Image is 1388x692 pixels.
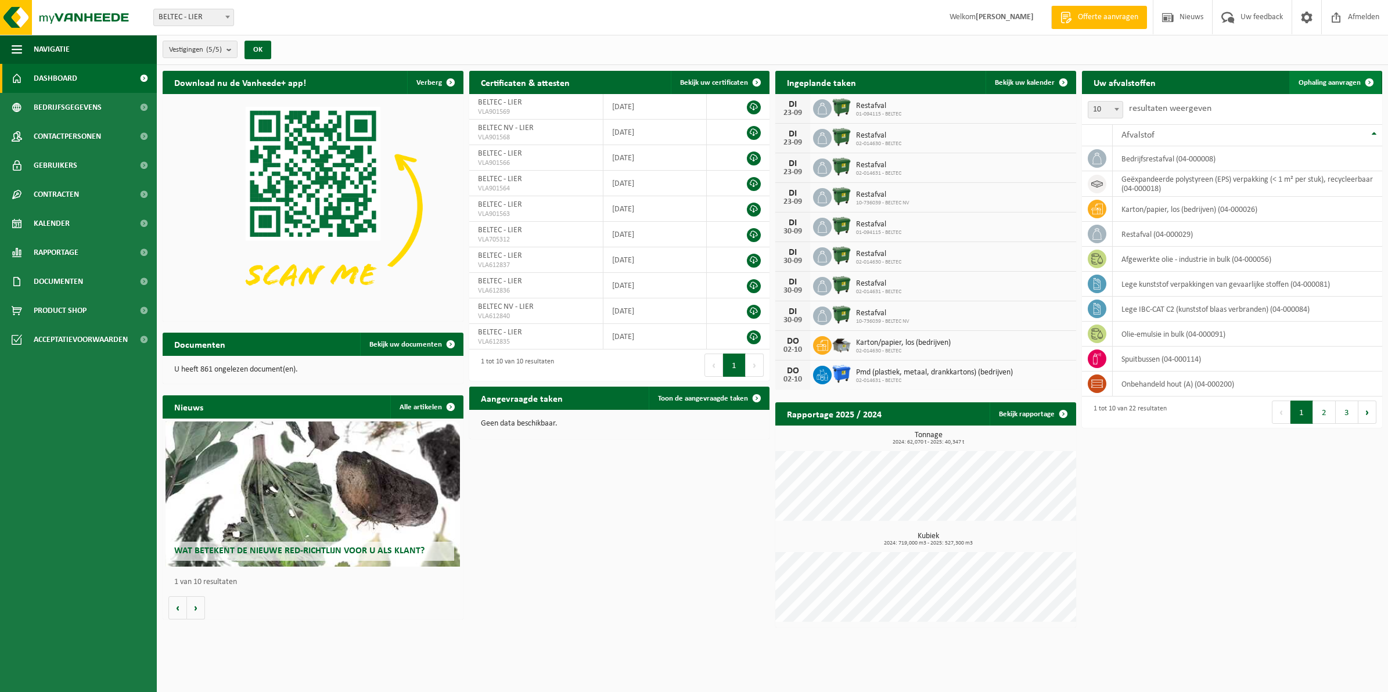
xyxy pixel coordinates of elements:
div: 23-09 [781,139,804,147]
img: WB-1100-HPE-GN-01 [832,127,851,147]
img: Download de VHEPlus App [163,94,463,319]
span: BELTEC - LIER [478,175,522,183]
td: lege IBC-CAT C2 (kunststof blaas verbranden) (04-000084) [1113,297,1382,322]
td: afgewerkte olie - industrie in bulk (04-000056) [1113,247,1382,272]
span: BELTEC - LIER [478,328,522,337]
div: 30-09 [781,287,804,295]
a: Wat betekent de nieuwe RED-richtlijn voor u als klant? [166,421,460,567]
div: DI [781,129,804,139]
span: Contracten [34,180,79,209]
div: 23-09 [781,168,804,176]
span: 02-014630 - BELTEC [856,259,901,266]
span: Restafval [856,309,909,318]
span: BELTEC - LIER [154,9,233,26]
div: DI [781,159,804,168]
td: [DATE] [603,171,706,196]
p: 1 van 10 resultaten [174,578,458,586]
div: DI [781,277,804,287]
td: [DATE] [603,222,706,247]
span: VLA901564 [478,184,595,193]
span: Navigatie [34,35,70,64]
td: [DATE] [603,298,706,324]
span: Kalender [34,209,70,238]
td: geëxpandeerde polystyreen (EPS) verpakking (< 1 m² per stuk), recycleerbaar (04-000018) [1113,171,1382,197]
h2: Download nu de Vanheede+ app! [163,71,318,93]
span: BELTEC - LIER [478,277,522,286]
button: Volgende [187,596,205,619]
div: DO [781,337,804,346]
div: 23-09 [781,109,804,117]
span: 2024: 719,000 m3 - 2025: 527,300 m3 [781,540,1076,546]
a: Bekijk uw certificaten [671,71,768,94]
td: restafval (04-000029) [1113,222,1382,247]
span: 10 [1088,102,1123,118]
span: Afvalstof [1121,131,1155,140]
span: VLA705312 [478,235,595,244]
button: 1 [723,354,746,377]
span: BELTEC - LIER [478,200,522,209]
button: 1 [1290,401,1313,424]
span: VLA901568 [478,133,595,142]
span: Bekijk uw certificaten [680,79,748,86]
a: Ophaling aanvragen [1289,71,1381,94]
a: Toon de aangevraagde taken [649,387,768,410]
img: WB-1100-HPE-GN-01 [832,216,851,236]
span: 02-014630 - BELTEC [856,140,901,147]
div: DO [781,366,804,376]
div: DI [781,100,804,109]
span: Dashboard [34,64,77,93]
h2: Nieuws [163,395,215,418]
td: [DATE] [603,120,706,145]
a: Bekijk uw kalender [986,71,1075,94]
span: 10-736039 - BELTEC NV [856,200,909,207]
span: Documenten [34,267,83,296]
h3: Kubiek [781,532,1076,546]
button: Vestigingen(5/5) [163,41,238,58]
div: 02-10 [781,346,804,354]
h2: Rapportage 2025 / 2024 [775,402,893,425]
h2: Ingeplande taken [775,71,868,93]
span: 10 [1088,101,1123,118]
div: 23-09 [781,198,804,206]
span: 02-014631 - BELTEC [856,377,1013,384]
span: 01-094115 - BELTEC [856,229,901,236]
div: DI [781,189,804,198]
img: WB-1100-HPE-GN-01 [832,186,851,206]
span: VLA612837 [478,261,595,270]
span: Restafval [856,279,901,289]
span: Verberg [416,79,442,86]
span: Rapportage [34,238,78,267]
img: WB-1100-HPE-GN-01 [832,157,851,176]
p: Geen data beschikbaar. [481,420,758,428]
button: 3 [1336,401,1358,424]
div: 1 tot 10 van 22 resultaten [1088,399,1167,425]
button: 2 [1313,401,1336,424]
span: VLA901563 [478,210,595,219]
a: Alle artikelen [390,395,462,419]
span: 01-094115 - BELTEC [856,111,901,118]
span: Restafval [856,161,901,170]
span: VLA901566 [478,158,595,168]
span: Restafval [856,220,901,229]
img: WB-1100-HPE-BE-01 [832,364,851,384]
count: (5/5) [206,46,222,53]
span: Bedrijfsgegevens [34,93,102,122]
span: Product Shop [34,296,87,325]
span: 02-014630 - BELTEC [856,348,951,355]
button: OK [244,41,271,59]
span: 2024: 62,070 t - 2025: 40,347 t [781,439,1076,445]
span: 02-014631 - BELTEC [856,170,901,177]
td: onbehandeld hout (A) (04-000200) [1113,372,1382,397]
td: spuitbussen (04-000114) [1113,347,1382,372]
span: Restafval [856,250,901,259]
div: DI [781,218,804,228]
span: BELTEC - LIER [478,98,522,107]
label: resultaten weergeven [1129,104,1211,113]
a: Bekijk rapportage [990,402,1075,426]
span: Toon de aangevraagde taken [658,395,748,402]
span: Bekijk uw documenten [369,341,442,348]
span: VLA612840 [478,312,595,321]
div: 1 tot 10 van 10 resultaten [475,352,554,378]
span: BELTEC - LIER [153,9,234,26]
span: Bekijk uw kalender [995,79,1055,86]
